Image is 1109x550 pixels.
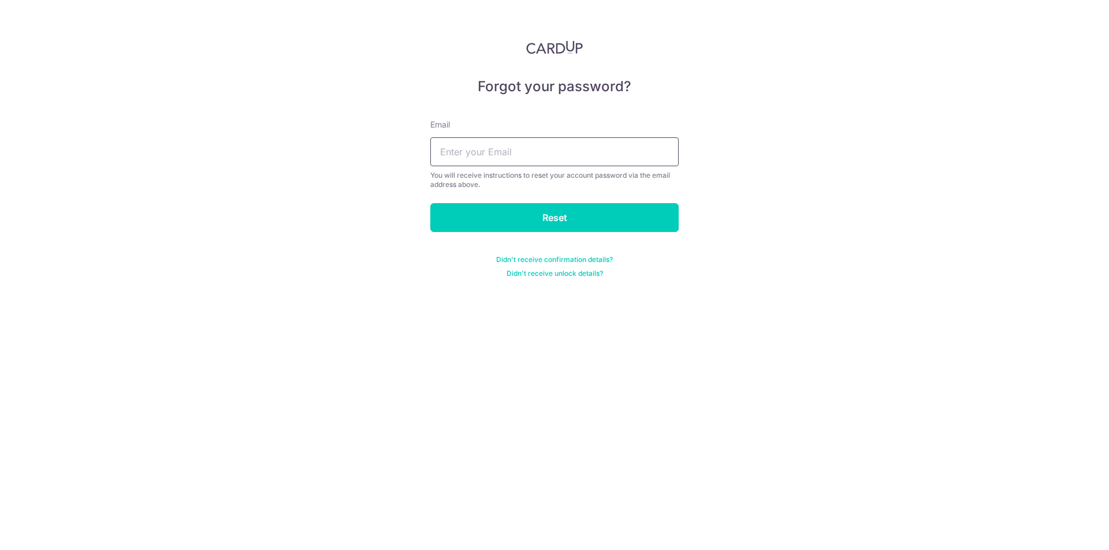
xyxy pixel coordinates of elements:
input: Enter your Email [430,137,679,166]
div: You will receive instructions to reset your account password via the email address above. [430,171,679,189]
h5: Forgot your password? [430,77,679,96]
img: CardUp Logo [526,40,583,54]
a: Didn't receive unlock details? [507,269,603,278]
a: Didn't receive confirmation details? [496,255,613,264]
label: Email [430,119,450,130]
input: Reset [430,203,679,232]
